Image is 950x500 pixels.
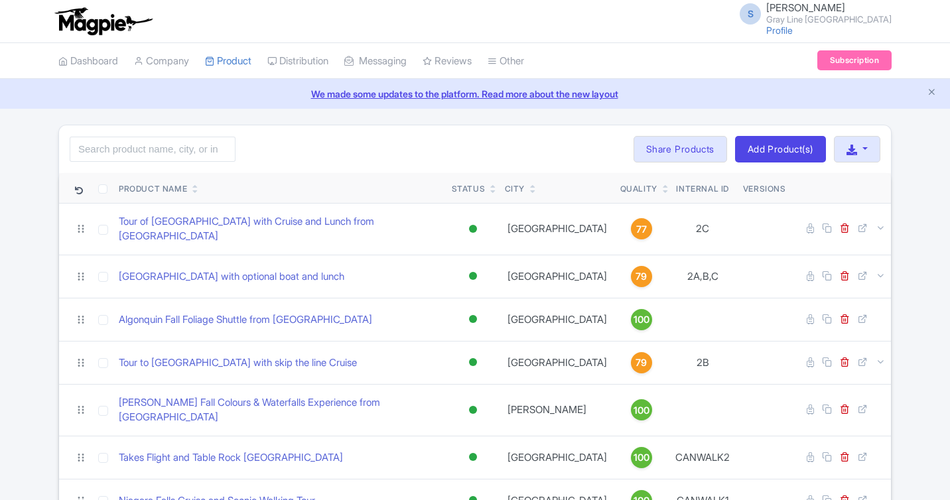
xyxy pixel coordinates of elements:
[119,214,441,244] a: Tour of [GEOGRAPHIC_DATA] with Cruise and Lunch from [GEOGRAPHIC_DATA]
[620,309,663,330] a: 100
[634,403,649,418] span: 100
[668,255,738,298] td: 2A,B,C
[8,87,942,101] a: We made some updates to the platform. Read more about the new layout
[466,219,480,239] div: Active
[740,3,761,25] span: S
[466,448,480,467] div: Active
[119,312,372,328] a: Algonquin Fall Foliage Shuttle from [GEOGRAPHIC_DATA]
[620,218,663,239] a: 77
[634,450,649,465] span: 100
[668,436,738,479] td: CANWALK2
[52,7,155,36] img: logo-ab69f6fb50320c5b225c76a69d11143b.png
[500,384,615,436] td: [PERSON_NAME]
[668,341,738,384] td: 2B
[119,269,344,284] a: [GEOGRAPHIC_DATA] with optional boat and lunch
[766,15,892,24] small: Gray Line [GEOGRAPHIC_DATA]
[620,183,657,195] div: Quality
[58,43,118,80] a: Dashboard
[668,203,738,255] td: 2C
[732,3,892,24] a: S [PERSON_NAME] Gray Line [GEOGRAPHIC_DATA]
[344,43,407,80] a: Messaging
[634,136,727,162] a: Share Products
[119,183,187,195] div: Product Name
[500,341,615,384] td: [GEOGRAPHIC_DATA]
[488,43,524,80] a: Other
[119,395,441,425] a: [PERSON_NAME] Fall Colours & Waterfalls Experience from [GEOGRAPHIC_DATA]
[505,183,525,195] div: City
[927,86,937,101] button: Close announcement
[119,355,357,371] a: Tour to [GEOGRAPHIC_DATA] with skip the line Cruise
[817,50,892,70] a: Subscription
[205,43,251,80] a: Product
[119,450,343,466] a: Takes Flight and Table Rock [GEOGRAPHIC_DATA]
[423,43,472,80] a: Reviews
[738,173,791,204] th: Versions
[500,298,615,341] td: [GEOGRAPHIC_DATA]
[452,183,486,195] div: Status
[267,43,328,80] a: Distribution
[70,137,236,162] input: Search product name, city, or interal id
[500,436,615,479] td: [GEOGRAPHIC_DATA]
[466,267,480,286] div: Active
[466,310,480,329] div: Active
[636,222,647,237] span: 77
[766,1,845,14] span: [PERSON_NAME]
[620,447,663,468] a: 100
[766,25,793,36] a: Profile
[500,203,615,255] td: [GEOGRAPHIC_DATA]
[634,312,649,327] span: 100
[466,401,480,420] div: Active
[620,352,663,373] a: 79
[668,173,738,204] th: Internal ID
[636,269,647,284] span: 79
[620,399,663,420] a: 100
[735,136,826,162] a: Add Product(s)
[620,266,663,287] a: 79
[134,43,189,80] a: Company
[500,255,615,298] td: [GEOGRAPHIC_DATA]
[466,353,480,372] div: Active
[636,355,647,370] span: 79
